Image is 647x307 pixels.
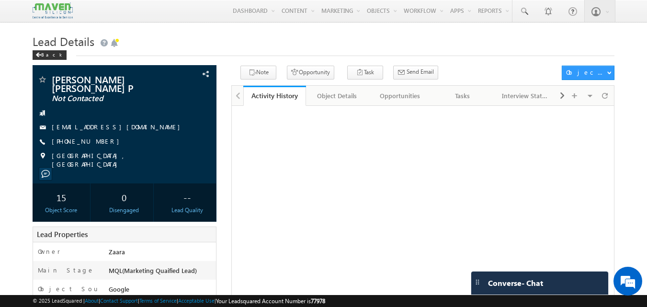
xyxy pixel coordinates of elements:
[37,229,88,239] span: Lead Properties
[160,188,214,206] div: --
[52,137,124,147] span: [PHONE_NUMBER]
[494,86,557,106] a: Interview Status
[347,66,383,80] button: Task
[314,90,360,102] div: Object Details
[311,297,325,305] span: 77978
[562,66,614,80] button: Object Actions
[33,34,94,49] span: Lead Details
[109,248,125,256] span: Zaara
[376,90,423,102] div: Opportunities
[33,2,73,19] img: Custom Logo
[216,297,325,305] span: Your Leadsquared Account Number is
[139,297,177,304] a: Terms of Service
[106,266,216,279] div: MQL(Marketing Quaified Lead)
[33,50,67,60] div: Back
[474,278,481,286] img: carter-drag
[287,66,334,80] button: Opportunity
[566,68,607,77] div: Object Actions
[488,279,543,287] span: Converse - Chat
[52,151,200,169] span: [GEOGRAPHIC_DATA], [GEOGRAPHIC_DATA]
[35,206,88,215] div: Object Score
[33,50,71,58] a: Back
[33,296,325,306] span: © 2025 LeadSquared | | | | |
[85,297,99,304] a: About
[35,188,88,206] div: 15
[178,297,215,304] a: Acceptable Use
[393,66,438,80] button: Send Email
[38,284,100,302] label: Object Source
[52,75,165,92] span: [PERSON_NAME] [PERSON_NAME] P
[52,94,165,103] span: Not Contacted
[431,86,494,106] a: Tasks
[98,206,151,215] div: Disengaged
[106,284,216,298] div: Google
[38,266,94,274] label: Main Stage
[250,91,299,100] div: Activity History
[502,90,548,102] div: Interview Status
[52,123,185,131] a: [EMAIL_ADDRESS][DOMAIN_NAME]
[243,86,306,106] a: Activity History
[100,297,138,304] a: Contact Support
[306,86,369,106] a: Object Details
[407,68,434,76] span: Send Email
[240,66,276,80] button: Note
[160,206,214,215] div: Lead Quality
[38,247,60,256] label: Owner
[98,188,151,206] div: 0
[369,86,431,106] a: Opportunities
[439,90,486,102] div: Tasks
